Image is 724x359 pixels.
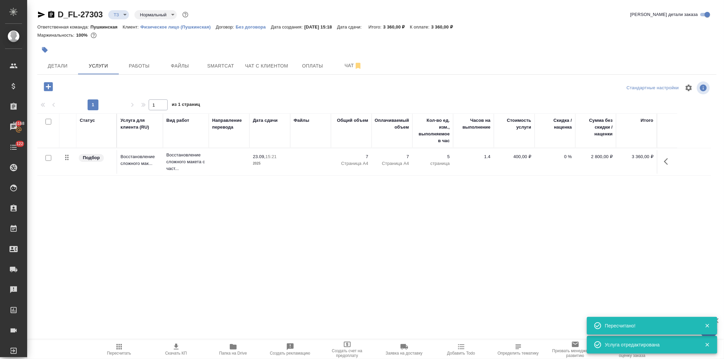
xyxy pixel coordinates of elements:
a: D_FL-27303 [58,10,103,19]
button: Закрыть [700,323,714,329]
div: Услуга для клиента (RU) [120,117,160,131]
div: Услуга отредактирована [605,341,694,348]
p: 2 800,00 ₽ [579,153,613,160]
span: Создать рекламацию [270,351,310,356]
p: Дата сдачи: [337,24,363,30]
p: Страница А4 [334,160,368,167]
td: 1.4 [453,150,494,174]
div: Статус [80,117,95,124]
button: 0.00 RUB; [89,31,98,40]
p: 3 360,00 ₽ [619,153,653,160]
p: 400,00 ₽ [497,153,531,160]
p: Дата создания: [271,24,304,30]
span: Пересчитать [107,351,131,356]
a: 16168 [2,118,25,135]
span: Папка на Drive [219,351,247,356]
button: Добавить тэг [37,42,52,57]
p: Страница А4 [375,160,409,167]
span: 16168 [9,120,29,127]
div: Скидка / наценка [538,117,572,131]
p: 7 [334,153,368,160]
span: Чат [337,61,370,70]
button: Показать кнопки [660,153,676,170]
button: Скопировать ссылку [47,11,55,19]
button: Закрыть [700,342,714,348]
div: Итого [641,117,653,124]
p: Маржинальность: [37,33,76,38]
div: ТЗ [108,10,129,19]
button: Добавить Todo [433,340,490,359]
span: Оплаты [296,62,329,70]
div: Часов на выполнение [457,117,490,131]
a: Физическое лицо (Пушкинская) [141,24,216,30]
span: Создать счет на предоплату [323,348,372,358]
div: Направление перевода [212,117,246,131]
div: Сумма без скидки / наценки [579,117,613,137]
span: Посмотреть информацию [697,81,711,94]
button: Доп статусы указывают на важность/срочность заказа [181,10,190,19]
p: 7 [375,153,409,160]
p: Восстановление сложного макета с част... [166,152,205,172]
span: Заявка на доставку [386,351,422,356]
span: Smartcat [204,62,237,70]
p: 100% [76,33,89,38]
button: Скопировать ссылку для ЯМессенджера [37,11,45,19]
span: из 1 страниц [172,100,200,110]
button: Определить тематику [490,340,547,359]
a: Без договора [236,24,271,30]
span: Добавить Todo [447,351,475,356]
span: Файлы [164,62,196,70]
button: Заявка на доставку [376,340,433,359]
span: Настроить таблицу [681,80,697,96]
div: ТЗ [134,10,177,19]
button: Пересчитать [91,340,148,359]
p: Договор: [216,24,236,30]
span: Услуги [82,62,115,70]
div: Файлы [294,117,309,124]
p: Подбор [83,154,100,161]
p: страница [416,160,450,167]
p: 0 % [538,153,572,160]
div: Дата сдачи [253,117,278,124]
p: Ответственная команда: [37,24,91,30]
a: 122 [2,139,25,156]
button: Нормальный [138,12,168,18]
button: ТЗ [112,12,121,18]
button: Создать счет на предоплату [319,340,376,359]
span: 122 [12,140,27,147]
button: Добавить услугу [39,80,58,94]
div: Оплачиваемый объем [375,117,409,131]
span: Определить тематику [498,351,539,356]
p: 5 [416,153,450,160]
p: 23.09, [253,154,265,159]
button: Призвать менеджера по развитию [547,340,604,359]
p: 15:21 [265,154,277,159]
button: Создать рекламацию [262,340,319,359]
p: Итого: [369,24,383,30]
p: [DATE] 15:18 [304,24,337,30]
p: Восстановление сложного мак... [120,153,160,167]
svg: Отписаться [354,62,362,70]
p: К оплате: [410,24,431,30]
div: split button [625,83,681,93]
p: 3 360,00 ₽ [383,24,410,30]
p: Клиент: [123,24,140,30]
p: 2025 [253,160,287,167]
div: Кол-во ед. изм., выполняемое в час [416,117,450,144]
p: 3 360,00 ₽ [431,24,458,30]
span: Детали [41,62,74,70]
span: Работы [123,62,155,70]
button: Папка на Drive [205,340,262,359]
span: Призвать менеджера по развитию [551,348,600,358]
button: Скачать КП [148,340,205,359]
div: Вид работ [166,117,189,124]
div: Стоимость услуги [497,117,531,131]
span: [PERSON_NAME] детали заказа [630,11,698,18]
div: Общий объем [337,117,368,124]
div: Пересчитано! [605,322,694,329]
span: Чат с клиентом [245,62,288,70]
p: Пушкинская [91,24,123,30]
span: Скачать КП [165,351,187,356]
